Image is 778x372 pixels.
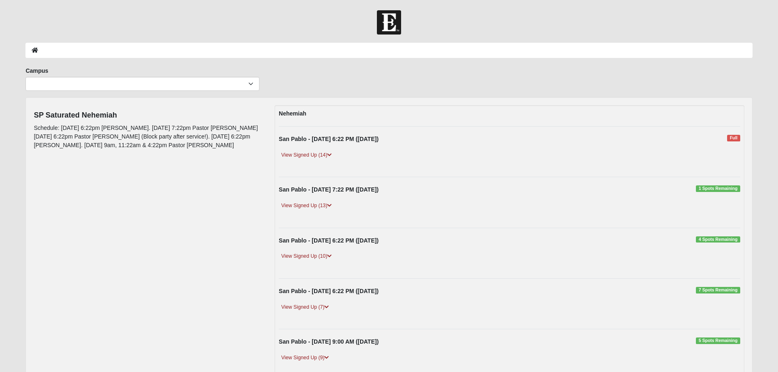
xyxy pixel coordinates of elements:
[279,201,334,210] a: View Signed Up (13)
[696,236,740,243] span: 4 Spots Remaining
[279,288,379,294] strong: San Pablo - [DATE] 6:22 PM ([DATE])
[696,185,740,192] span: 1 Spots Remaining
[279,252,334,261] a: View Signed Up (10)
[25,67,48,75] label: Campus
[279,338,379,345] strong: San Pablo - [DATE] 9:00 AM ([DATE])
[377,10,401,35] img: Church of Eleven22 Logo
[727,135,740,141] span: Full
[279,354,331,362] a: View Signed Up (9)
[279,303,331,312] a: View Signed Up (7)
[279,237,379,244] strong: San Pablo - [DATE] 6:22 PM ([DATE])
[696,337,740,344] span: 5 Spots Remaining
[279,186,379,193] strong: San Pablo - [DATE] 7:22 PM ([DATE])
[34,124,262,150] p: Schedule: [DATE] 6:22pm [PERSON_NAME]. [DATE] 7:22pm Pastor [PERSON_NAME] [DATE] 6:22pm Pastor [P...
[34,111,262,120] h4: SP Saturated Nehemiah
[279,151,334,159] a: View Signed Up (14)
[279,136,379,142] strong: San Pablo - [DATE] 6:22 PM ([DATE])
[696,287,740,293] span: 7 Spots Remaining
[279,110,306,117] strong: Nehemiah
